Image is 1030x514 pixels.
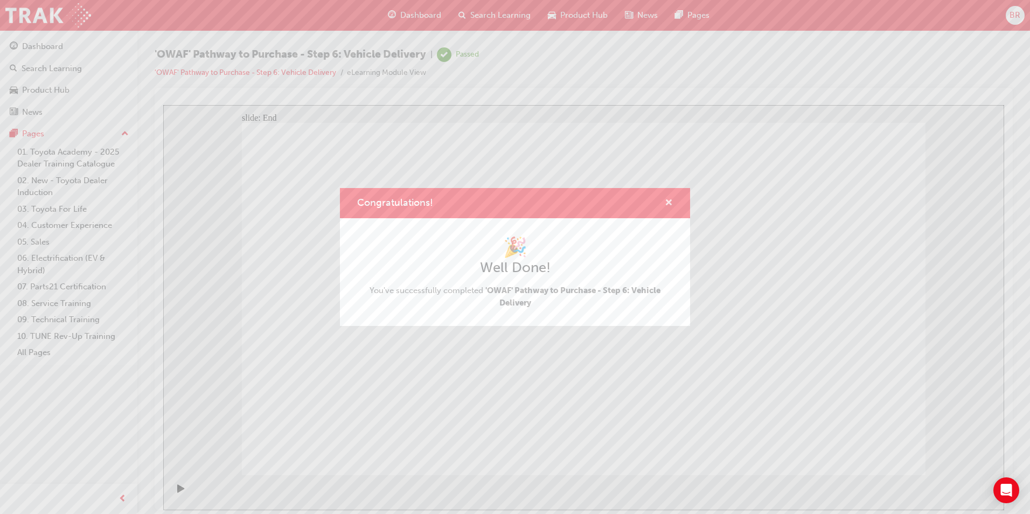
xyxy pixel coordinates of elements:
[5,370,24,405] div: playback controls
[357,259,673,276] h2: Well Done!
[357,284,673,309] span: You've successfully completed
[5,379,24,397] button: Play (Ctrl+Alt+P)
[665,197,673,210] button: cross-icon
[340,188,690,327] div: Congratulations!
[357,197,433,209] span: Congratulations!
[665,199,673,209] span: cross-icon
[485,286,660,308] span: 'OWAF' Pathway to Purchase - Step 6: Vehicle Delivery
[993,477,1019,503] div: Open Intercom Messenger
[357,235,673,259] h1: 🎉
